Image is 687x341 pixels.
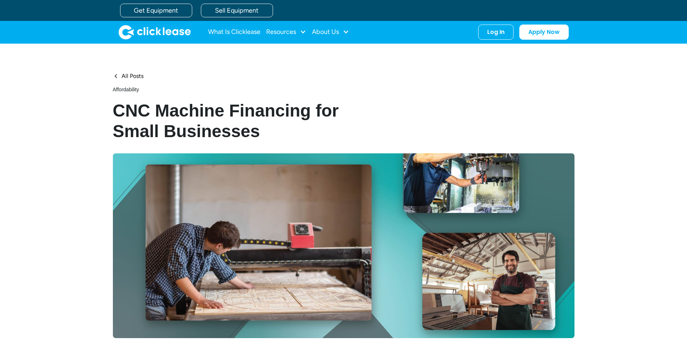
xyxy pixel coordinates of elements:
[208,25,260,39] a: What Is Clicklease
[119,25,191,39] img: Clicklease logo
[113,73,144,80] a: All Posts
[266,25,306,39] div: Resources
[113,86,390,93] div: affordability
[487,29,505,36] div: Log In
[519,25,569,40] a: Apply Now
[119,25,191,39] a: home
[120,4,192,17] a: Get Equipment
[122,73,144,80] div: All Posts
[113,100,390,142] h1: CNC Machine Financing for Small Businesses
[201,4,273,17] a: Sell Equipment
[312,25,349,39] div: About Us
